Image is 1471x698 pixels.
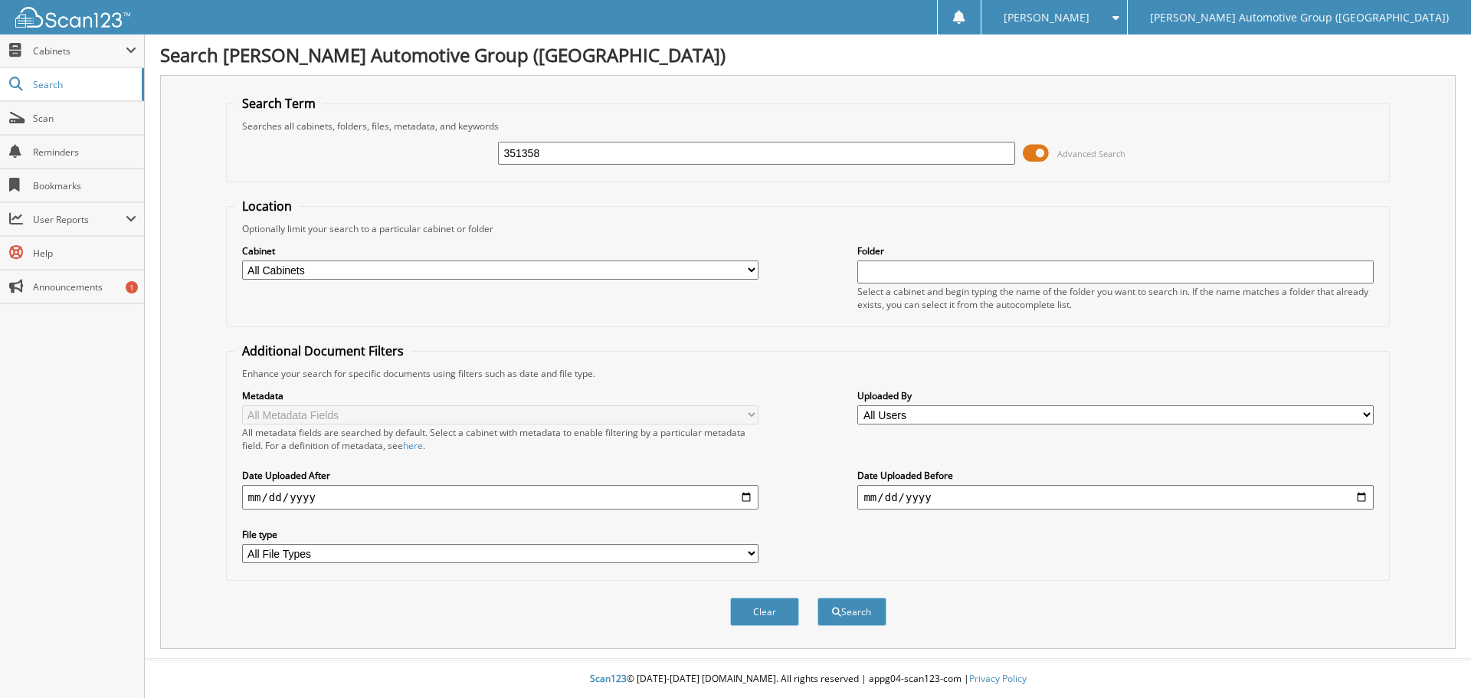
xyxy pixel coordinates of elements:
[242,426,758,452] div: All metadata fields are searched by default. Select a cabinet with metadata to enable filtering b...
[1394,624,1471,698] iframe: Chat Widget
[403,439,423,452] a: here
[234,120,1382,133] div: Searches all cabinets, folders, files, metadata, and keywords
[33,179,136,192] span: Bookmarks
[590,672,627,685] span: Scan123
[1004,13,1089,22] span: [PERSON_NAME]
[33,44,126,57] span: Cabinets
[857,389,1374,402] label: Uploaded By
[234,367,1382,380] div: Enhance your search for specific documents using filters such as date and file type.
[242,244,758,257] label: Cabinet
[817,598,886,626] button: Search
[1057,148,1125,159] span: Advanced Search
[234,95,323,112] legend: Search Term
[234,222,1382,235] div: Optionally limit your search to a particular cabinet or folder
[33,247,136,260] span: Help
[160,42,1456,67] h1: Search [PERSON_NAME] Automotive Group ([GEOGRAPHIC_DATA])
[33,146,136,159] span: Reminders
[33,78,134,91] span: Search
[15,7,130,28] img: scan123-logo-white.svg
[242,389,758,402] label: Metadata
[234,342,411,359] legend: Additional Document Filters
[145,660,1471,698] div: © [DATE]-[DATE] [DOMAIN_NAME]. All rights reserved | appg04-scan123-com |
[857,485,1374,510] input: end
[33,112,136,125] span: Scan
[242,528,758,541] label: File type
[969,672,1027,685] a: Privacy Policy
[857,285,1374,311] div: Select a cabinet and begin typing the name of the folder you want to search in. If the name match...
[242,469,758,482] label: Date Uploaded After
[857,469,1374,482] label: Date Uploaded Before
[33,213,126,226] span: User Reports
[33,280,136,293] span: Announcements
[857,244,1374,257] label: Folder
[242,485,758,510] input: start
[1150,13,1449,22] span: [PERSON_NAME] Automotive Group ([GEOGRAPHIC_DATA])
[234,198,300,215] legend: Location
[126,281,138,293] div: 1
[730,598,799,626] button: Clear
